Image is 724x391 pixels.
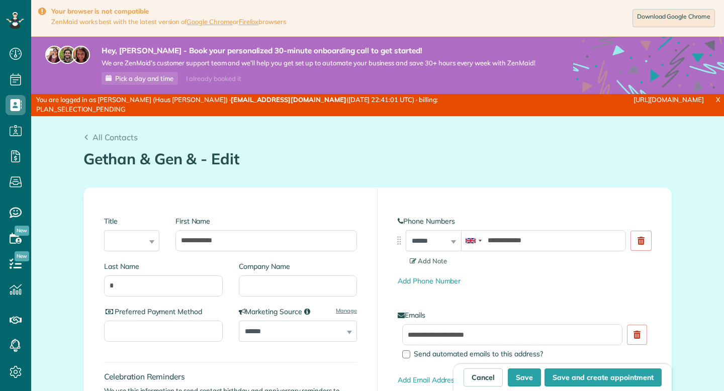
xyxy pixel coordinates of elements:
a: Add Phone Number [398,276,461,285]
label: Company Name [239,261,357,271]
strong: Your browser is not compatible [51,7,286,16]
a: [URL][DOMAIN_NAME] [633,95,704,104]
span: ZenMaid works best with the latest version of or browsers [51,18,286,26]
a: Pick a day and time [102,72,178,85]
img: michelle-19f622bdf1676172e81f8f8fba1fb50e276960ebfe0243fe18214015130c80e4.jpg [72,46,90,64]
span: We are ZenMaid’s customer support team and we’ll help you get set up to automate your business an... [102,59,535,67]
span: Send automated emails to this address? [414,349,543,358]
a: Firefox [239,18,259,26]
div: United Kingdom: +44 [462,231,485,251]
label: Title [104,216,159,226]
strong: Hey, [PERSON_NAME] - Book your personalized 30-minute onboarding call to get started! [102,46,535,56]
div: You are logged in as [PERSON_NAME] (Haus [PERSON_NAME]) · ([DATE] 22:41:01 UTC) · billing: PLAN_S... [31,94,481,116]
a: Google Chrome [187,18,233,26]
h1: Gethan & Gen & - Edit [83,151,672,167]
button: Save and create appointment [545,368,662,386]
label: Preferred Payment Method [104,307,223,317]
button: Save [508,368,541,386]
strong: [EMAIL_ADDRESS][DOMAIN_NAME] [231,95,346,104]
a: X [712,94,724,106]
label: Last Name [104,261,223,271]
span: New [15,226,29,236]
img: drag_indicator-119b368615184ecde3eda3c64c821f6cf29d3e2b97b89ee44bc31753036683e5.png [394,235,404,246]
span: Pick a day and time [115,74,173,82]
img: jorge-587dff0eeaa6aab1f244e6dc62b8924c3b6ad411094392a53c71c6c4a576187d.jpg [58,46,76,64]
a: Download Google Chrome [632,9,715,27]
label: Phone Numbers [398,216,651,226]
div: I already booked it [180,72,247,85]
img: maria-72a9807cf96188c08ef61303f053569d2e2a8a1cde33d635c8a3ac13582a053d.jpg [45,46,63,64]
label: Emails [398,310,651,320]
h4: Celebration Reminders [104,372,357,381]
a: Cancel [464,368,503,386]
span: New [15,251,29,261]
a: Add Email Address [398,375,458,384]
a: All Contacts [83,131,138,143]
span: Add Note [410,257,447,265]
label: Marketing Source [239,307,357,317]
label: First Name [175,216,357,226]
span: All Contacts [93,132,138,142]
a: Manage [336,307,357,315]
